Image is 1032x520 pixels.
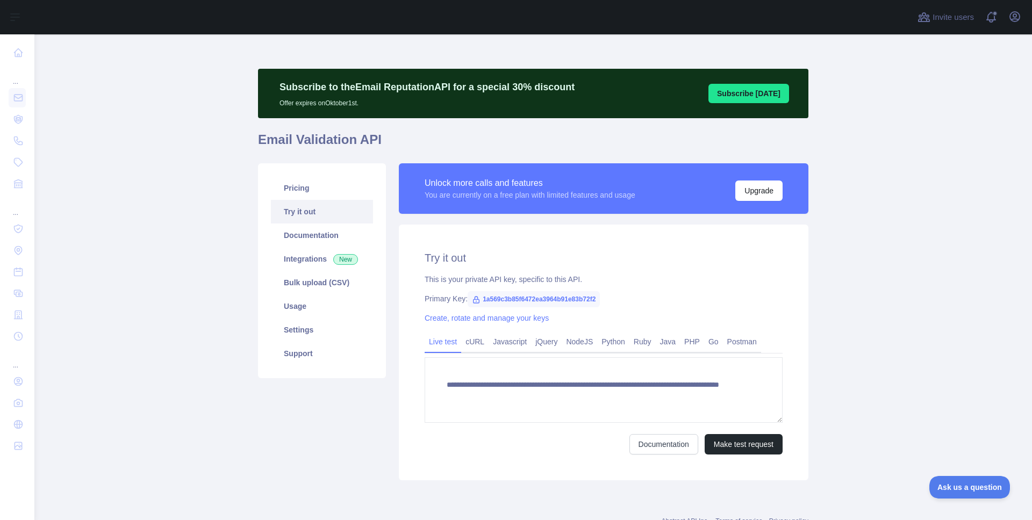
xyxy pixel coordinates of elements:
[531,333,562,350] a: jQuery
[425,314,549,322] a: Create, rotate and manage your keys
[929,476,1010,499] iframe: Toggle Customer Support
[629,434,698,454] a: Documentation
[915,9,976,26] button: Invite users
[271,176,373,200] a: Pricing
[629,333,656,350] a: Ruby
[425,274,783,285] div: This is your private API key, specific to this API.
[279,95,575,107] p: Offer expires on Oktober 1st.
[279,80,575,95] p: Subscribe to the Email Reputation API for a special 30 % discount
[271,342,373,365] a: Support
[489,333,531,350] a: Javascript
[425,333,461,350] a: Live test
[271,271,373,294] a: Bulk upload (CSV)
[656,333,680,350] a: Java
[425,293,783,304] div: Primary Key:
[680,333,704,350] a: PHP
[425,177,635,190] div: Unlock more calls and features
[468,291,600,307] span: 1a569c3b85f6472ea3964b91e83b72f2
[723,333,761,350] a: Postman
[735,180,783,201] button: Upgrade
[271,223,373,247] a: Documentation
[271,294,373,318] a: Usage
[9,196,26,217] div: ...
[705,434,783,454] button: Make test request
[9,348,26,370] div: ...
[704,333,723,350] a: Go
[597,333,629,350] a: Python
[333,254,358,265] span: New
[9,64,26,86] div: ...
[271,200,373,223] a: Try it out
[933,11,974,24] span: Invite users
[461,333,489,350] a: cURL
[562,333,597,350] a: NodeJS
[425,190,635,200] div: You are currently on a free plan with limited features and usage
[271,247,373,271] a: Integrations New
[271,318,373,342] a: Settings
[708,84,789,103] button: Subscribe [DATE]
[258,131,808,157] h1: Email Validation API
[425,250,783,265] h2: Try it out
